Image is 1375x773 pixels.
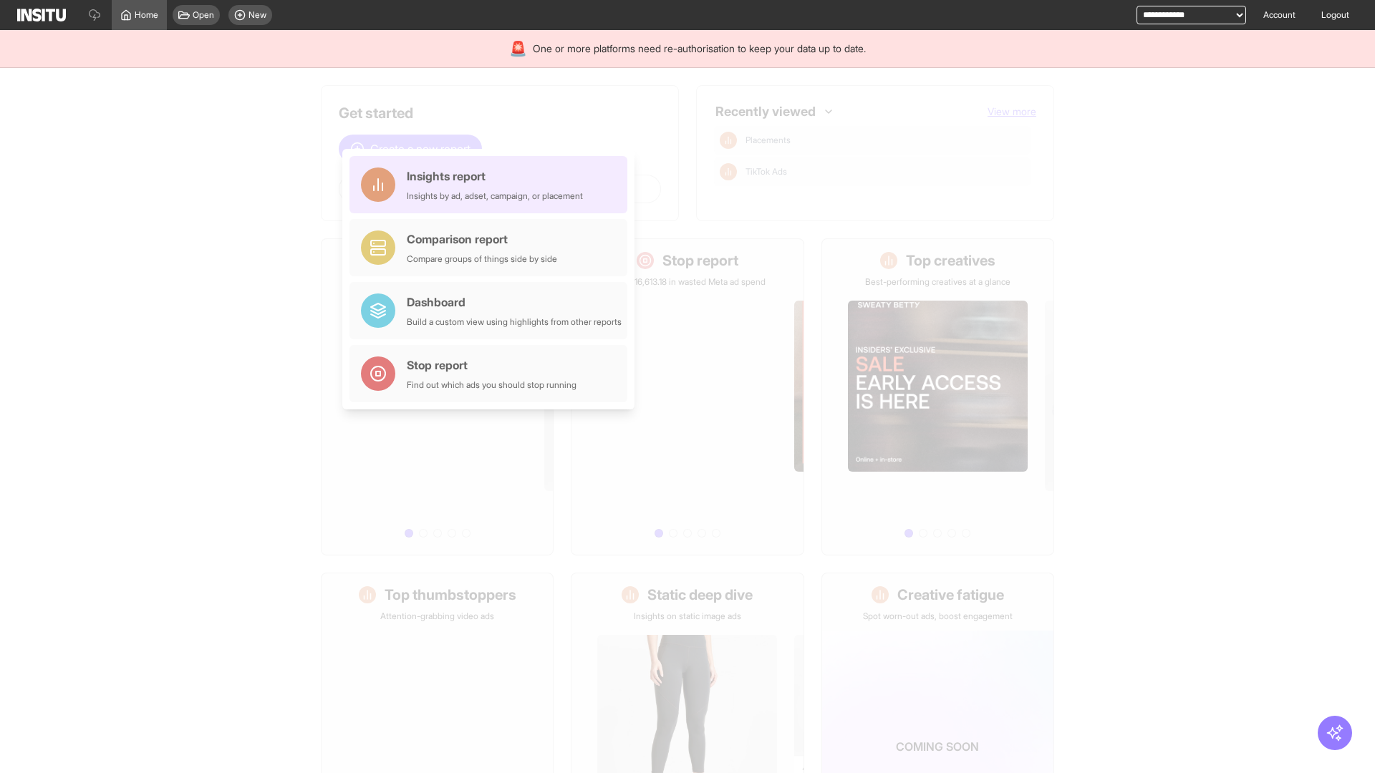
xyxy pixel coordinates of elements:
[17,9,66,21] img: Logo
[533,42,866,56] span: One or more platforms need re-authorisation to keep your data up to date.
[407,190,583,202] div: Insights by ad, adset, campaign, or placement
[407,167,583,185] div: Insights report
[135,9,158,21] span: Home
[407,293,622,311] div: Dashboard
[407,230,557,248] div: Comparison report
[407,316,622,328] div: Build a custom view using highlights from other reports
[407,379,576,391] div: Find out which ads you should stop running
[509,39,527,59] div: 🚨
[407,356,576,374] div: Stop report
[193,9,214,21] span: Open
[249,9,266,21] span: New
[407,253,557,265] div: Compare groups of things side by side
